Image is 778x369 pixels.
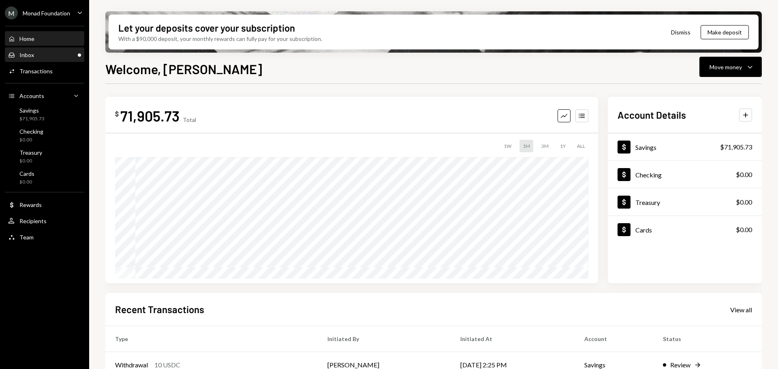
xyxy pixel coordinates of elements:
a: Home [5,31,84,46]
div: Recipients [19,218,47,224]
h2: Recent Transactions [115,303,204,316]
div: Let your deposits cover your subscription [118,21,295,34]
div: Monad Foundation [23,10,70,17]
div: With a $90,000 deposit, your monthly rewards can fully pay for your subscription. [118,34,322,43]
button: Make deposit [701,25,749,39]
div: Transactions [19,68,53,75]
th: Type [105,326,318,352]
div: View all [730,306,752,314]
div: Cards [19,170,34,177]
div: Savings [635,143,656,151]
div: Total [183,116,196,123]
div: $0.00 [736,225,752,235]
th: Account [575,326,653,352]
div: Cards [635,226,652,234]
div: $ [115,110,119,118]
a: Savings$71,905.73 [608,133,762,160]
div: Savings [19,107,45,114]
div: 1M [519,140,533,152]
th: Initiated By [318,326,451,352]
h2: Account Details [618,108,686,122]
a: Recipients [5,213,84,228]
div: $0.00 [736,170,752,179]
div: Move money [710,63,742,71]
th: Status [653,326,762,352]
div: Accounts [19,92,44,99]
div: $71,905.73 [720,142,752,152]
div: M [5,6,18,19]
a: Accounts [5,88,84,103]
div: Checking [19,128,43,135]
a: Cards$0.00 [5,168,84,187]
div: Home [19,35,34,42]
h1: Welcome, [PERSON_NAME] [105,61,262,77]
a: Team [5,230,84,244]
div: $0.00 [19,179,34,186]
div: Checking [635,171,662,179]
div: ALL [574,140,588,152]
div: 1Y [557,140,569,152]
a: Treasury$0.00 [608,188,762,215]
a: Savings$71,905.73 [5,105,84,124]
div: Treasury [635,198,660,206]
div: $0.00 [19,158,42,164]
div: Inbox [19,51,34,58]
div: $0.00 [736,197,752,207]
button: Dismiss [661,23,701,42]
div: 71,905.73 [120,107,180,125]
div: 1W [500,140,515,152]
a: Cards$0.00 [608,216,762,243]
div: $0.00 [19,137,43,143]
div: Treasury [19,149,42,156]
a: Transactions [5,64,84,78]
a: Rewards [5,197,84,212]
a: Treasury$0.00 [5,147,84,166]
a: Checking$0.00 [608,161,762,188]
div: 3M [538,140,552,152]
div: Rewards [19,201,42,208]
a: Inbox [5,47,84,62]
a: View all [730,305,752,314]
div: $71,905.73 [19,115,45,122]
button: Move money [699,57,762,77]
th: Initiated At [451,326,575,352]
a: Checking$0.00 [5,126,84,145]
div: Team [19,234,34,241]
